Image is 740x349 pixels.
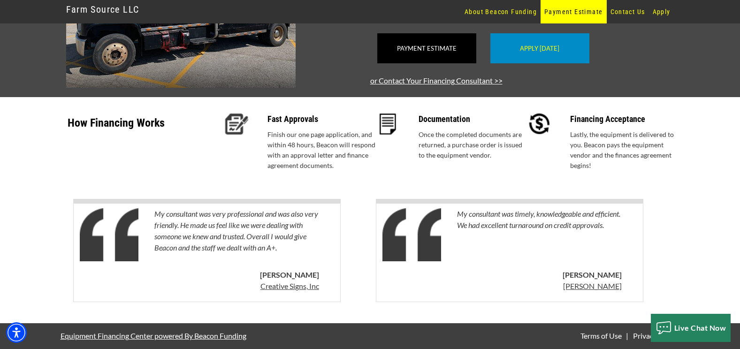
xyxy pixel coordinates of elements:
img: Quotes [80,208,138,261]
button: Live Chat Now [651,314,731,342]
p: Lastly, the equipment is delivered to you. Beacon pays the equipment vendor and the finances agre... [570,129,679,171]
img: Fast Approvals [225,114,249,135]
div: Accessibility Menu [6,322,27,343]
span: | [626,331,628,340]
p: How Financing Works [68,114,219,144]
p: Creative Signs, Inc [260,281,319,292]
p: Documentation [419,114,527,125]
a: or Contact Your Financing Consultant >> [370,76,503,85]
b: [PERSON_NAME] [563,270,622,279]
p: Once the completed documents are returned, a purchase order is issued to the equipment vendor. [419,129,527,160]
a: Creative Signs, Inc [260,281,319,296]
p: Financing Acceptance [570,114,679,125]
p: My consultant was very professional and was also very friendly. He made us feel like we were deal... [154,208,319,265]
p: My consultant was timely, knowledgeable and efficient. We had excellent turnaround on credit appr... [457,208,622,265]
b: [PERSON_NAME] [260,270,319,279]
p: Fast Approvals [267,114,376,125]
a: Privacy Policy - open in a new tab [631,331,680,340]
a: Equipment Financing Center powered By Beacon Funding - open in a new tab [61,324,246,347]
p: Finish our one page application, and within 48 hours, Beacon will respond with an approval letter... [267,129,376,171]
a: Terms of Use - open in a new tab [579,331,624,340]
a: Apply [DATE] [520,45,559,52]
a: Payment Estimate [397,45,457,52]
img: Quotes [382,208,441,261]
img: Documentation [380,114,396,135]
p: [PERSON_NAME] [563,281,622,292]
a: Farm Source LLC [66,1,139,17]
a: [PERSON_NAME] [563,281,622,296]
span: Live Chat Now [674,323,726,332]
